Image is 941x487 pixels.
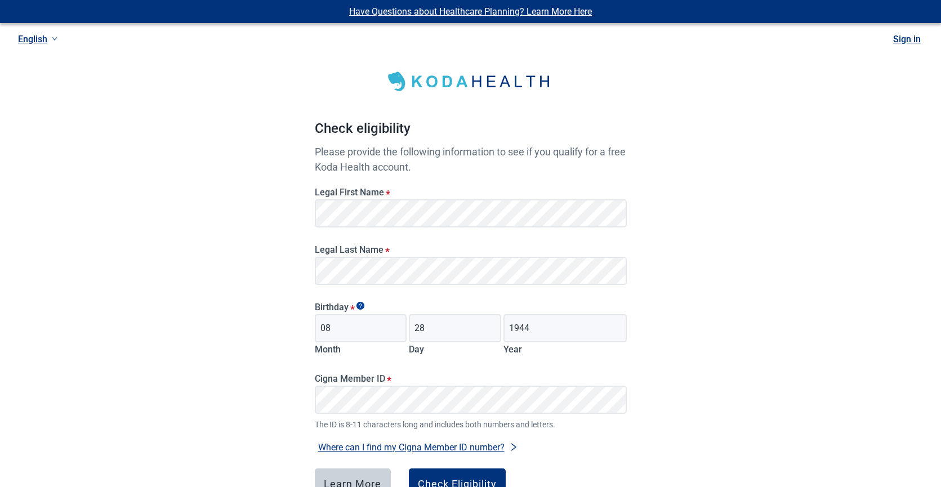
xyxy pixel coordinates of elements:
[409,314,501,342] input: Birth day
[315,373,627,384] label: Cigna Member ID
[381,68,561,96] img: Koda Health
[503,314,626,342] input: Birth year
[315,144,627,175] p: Please provide the following information to see if you qualify for a free Koda Health account.
[356,302,364,310] span: Show tooltip
[315,187,627,198] label: Legal First Name
[409,344,424,355] label: Day
[315,244,627,255] label: Legal Last Name
[315,302,627,312] legend: Birthday
[315,418,627,431] span: The ID is 8-11 characters long and includes both numbers and letters.
[315,344,341,355] label: Month
[315,314,407,342] input: Birth month
[315,440,521,455] button: Where can I find my Cigna Member ID number?
[315,118,627,144] h1: Check eligibility
[893,34,921,44] a: Sign in
[509,443,518,452] span: right
[349,6,592,17] a: Have Questions about Healthcare Planning? Learn More Here
[14,30,62,48] a: Current language: English
[503,344,522,355] label: Year
[52,36,57,42] span: down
